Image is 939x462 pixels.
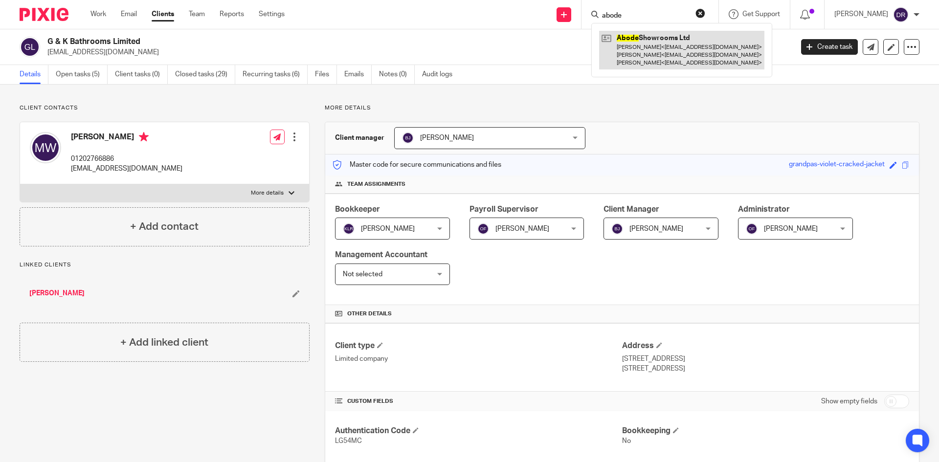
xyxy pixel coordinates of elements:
span: Management Accountant [335,251,427,259]
span: Get Support [742,11,780,18]
a: Settings [259,9,285,19]
img: svg%3E [20,37,40,57]
p: More details [325,104,919,112]
p: [EMAIL_ADDRESS][DOMAIN_NAME] [71,164,182,174]
p: [EMAIL_ADDRESS][DOMAIN_NAME] [47,47,786,57]
p: Client contacts [20,104,310,112]
p: 01202766886 [71,154,182,164]
span: [PERSON_NAME] [764,225,818,232]
h4: Bookkeeping [622,426,909,436]
img: Pixie [20,8,68,21]
img: svg%3E [477,223,489,235]
a: Emails [344,65,372,84]
a: Email [121,9,137,19]
h4: Address [622,341,909,351]
a: Files [315,65,337,84]
label: Show empty fields [821,396,877,406]
p: [PERSON_NAME] [834,9,888,19]
span: [PERSON_NAME] [361,225,415,232]
span: LG54MC [335,438,362,444]
p: Master code for secure communications and files [333,160,501,170]
a: [PERSON_NAME] [29,288,85,298]
span: Client Manager [604,205,659,213]
input: Search [601,12,689,21]
a: Notes (0) [379,65,415,84]
h2: G & K Bathrooms Limited [47,37,639,47]
a: Details [20,65,48,84]
p: Linked clients [20,261,310,269]
a: Work [90,9,106,19]
span: [PERSON_NAME] [629,225,683,232]
p: [STREET_ADDRESS] [622,364,909,374]
span: Not selected [343,271,382,278]
a: Clients [152,9,174,19]
h4: CUSTOM FIELDS [335,397,622,405]
img: svg%3E [893,7,909,22]
button: Clear [695,8,705,18]
a: Audit logs [422,65,460,84]
h4: + Add contact [130,219,199,234]
p: [STREET_ADDRESS] [622,354,909,364]
a: Open tasks (5) [56,65,108,84]
img: svg%3E [343,223,355,235]
h4: [PERSON_NAME] [71,132,182,144]
a: Team [189,9,205,19]
a: Reports [220,9,244,19]
span: Bookkeeper [335,205,380,213]
p: More details [251,189,284,197]
span: No [622,438,631,444]
img: svg%3E [611,223,623,235]
span: Payroll Supervisor [469,205,538,213]
h3: Client manager [335,133,384,143]
span: [PERSON_NAME] [495,225,549,232]
h4: + Add linked client [120,335,208,350]
img: svg%3E [402,132,414,144]
h4: Authentication Code [335,426,622,436]
div: grandpas-violet-cracked-jacket [789,159,885,171]
img: svg%3E [30,132,61,163]
a: Closed tasks (29) [175,65,235,84]
span: Administrator [738,205,790,213]
img: svg%3E [746,223,758,235]
p: Limited company [335,354,622,364]
span: Team assignments [347,180,405,188]
a: Recurring tasks (6) [243,65,308,84]
h4: Client type [335,341,622,351]
a: Client tasks (0) [115,65,168,84]
i: Primary [139,132,149,142]
span: [PERSON_NAME] [420,134,474,141]
a: Create task [801,39,858,55]
span: Other details [347,310,392,318]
